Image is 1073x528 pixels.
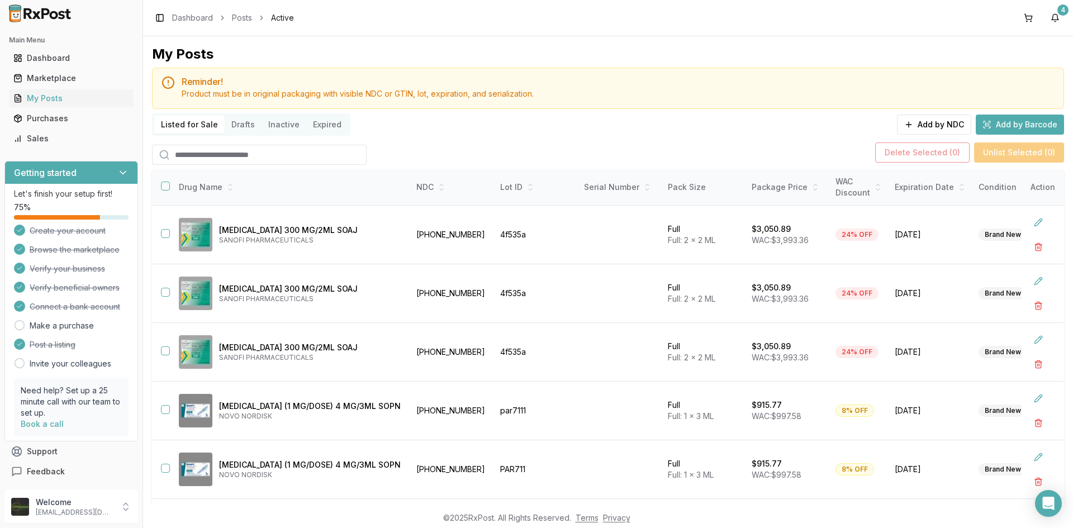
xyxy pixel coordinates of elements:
p: [MEDICAL_DATA] (1 MG/DOSE) 4 MG/3ML SOPN [219,459,401,470]
span: Full: 2 x 2 ML [668,235,715,245]
p: $3,050.89 [752,223,791,235]
div: Sales [13,133,129,144]
div: Product must be in original packaging with visible NDC or GTIN, lot, expiration, and serialization. [182,88,1055,99]
p: Welcome [36,497,113,508]
button: Delete [1028,237,1048,257]
span: Browse the marketplace [30,244,120,255]
span: WAC: $997.58 [752,411,801,421]
td: [PHONE_NUMBER] [410,264,493,323]
p: $915.77 [752,458,782,469]
span: [DATE] [895,229,965,240]
button: Support [4,441,138,462]
div: Open Intercom Messenger [1035,490,1062,517]
a: Posts [232,12,252,23]
span: Full: 1 x 3 ML [668,411,714,421]
button: Add by Barcode [976,115,1064,135]
p: $3,050.89 [752,341,791,352]
div: Dashboard [13,53,129,64]
span: [DATE] [895,405,965,416]
td: Full [661,323,745,382]
span: [DATE] [895,464,965,475]
td: PAR711 [493,440,577,499]
a: Book a call [21,419,64,429]
td: [PHONE_NUMBER] [410,206,493,264]
button: Edit [1028,447,1048,467]
div: Serial Number [584,182,654,193]
td: Full [661,382,745,440]
span: Full: 2 x 2 ML [668,353,715,362]
div: 24% OFF [835,346,879,358]
td: par7111 [493,382,577,440]
a: Dashboard [9,48,134,68]
td: [PHONE_NUMBER] [410,382,493,440]
p: NOVO NORDISK [219,470,401,479]
div: Brand New [979,463,1027,475]
a: Purchases [9,108,134,129]
span: [DATE] [895,346,965,358]
div: 8% OFF [835,405,874,417]
div: 24% OFF [835,229,879,241]
div: Brand New [979,287,1027,299]
td: 4f535a [493,264,577,323]
button: Dashboard [4,49,138,67]
span: Post a listing [30,339,75,350]
th: Condition [972,169,1056,206]
button: Delete [1028,296,1048,316]
a: Invite your colleagues [30,358,111,369]
div: My Posts [13,93,129,104]
img: User avatar [11,498,29,516]
p: $915.77 [752,399,782,411]
div: Expiration Date [895,182,965,193]
td: [PHONE_NUMBER] [410,440,493,499]
button: Delete [1028,413,1048,433]
img: Dupixent 300 MG/2ML SOAJ [179,335,212,369]
th: Pack Size [661,169,745,206]
button: Sales [4,130,138,148]
button: Inactive [262,116,306,134]
h5: Reminder! [182,77,1055,86]
span: WAC: $997.58 [752,470,801,479]
span: WAC: $3,993.36 [752,353,809,362]
h2: Main Menu [9,36,134,45]
button: Purchases [4,110,138,127]
button: Listed for Sale [154,116,225,134]
td: [PHONE_NUMBER] [410,323,493,382]
div: Brand New [979,405,1027,417]
p: [EMAIL_ADDRESS][DOMAIN_NAME] [36,508,113,517]
p: Need help? Set up a 25 minute call with our team to set up. [21,385,122,418]
div: Marketplace [13,73,129,84]
img: Dupixent 300 MG/2ML SOAJ [179,277,212,310]
button: Edit [1028,330,1048,350]
a: My Posts [9,88,134,108]
button: Edit [1028,212,1048,232]
p: [MEDICAL_DATA] 300 MG/2ML SOAJ [219,225,401,236]
a: Privacy [603,513,630,522]
img: Dupixent 300 MG/2ML SOAJ [179,218,212,251]
span: WAC: $3,993.36 [752,294,809,303]
a: Sales [9,129,134,149]
th: Action [1022,169,1064,206]
div: 8% OFF [835,463,874,475]
div: 4 [1057,4,1069,16]
button: Expired [306,116,348,134]
button: Drafts [225,116,262,134]
p: SANOFI PHARMACEUTICALS [219,236,401,245]
nav: breadcrumb [172,12,294,23]
td: 4f535a [493,206,577,264]
span: Create your account [30,225,106,236]
span: Active [271,12,294,23]
p: $3,050.89 [752,282,791,293]
button: Delete [1028,354,1048,374]
button: 4 [1046,9,1064,27]
button: My Posts [4,89,138,107]
span: WAC: $3,993.36 [752,235,809,245]
img: Ozempic (1 MG/DOSE) 4 MG/3ML SOPN [179,394,212,427]
p: SANOFI PHARMACEUTICALS [219,353,401,362]
img: RxPost Logo [4,4,76,22]
p: SANOFI PHARMACEUTICALS [219,294,401,303]
p: NOVO NORDISK [219,412,401,421]
span: Connect a bank account [30,301,120,312]
span: Feedback [27,466,65,477]
button: Feedback [4,462,138,482]
button: Add by NDC [897,115,971,135]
